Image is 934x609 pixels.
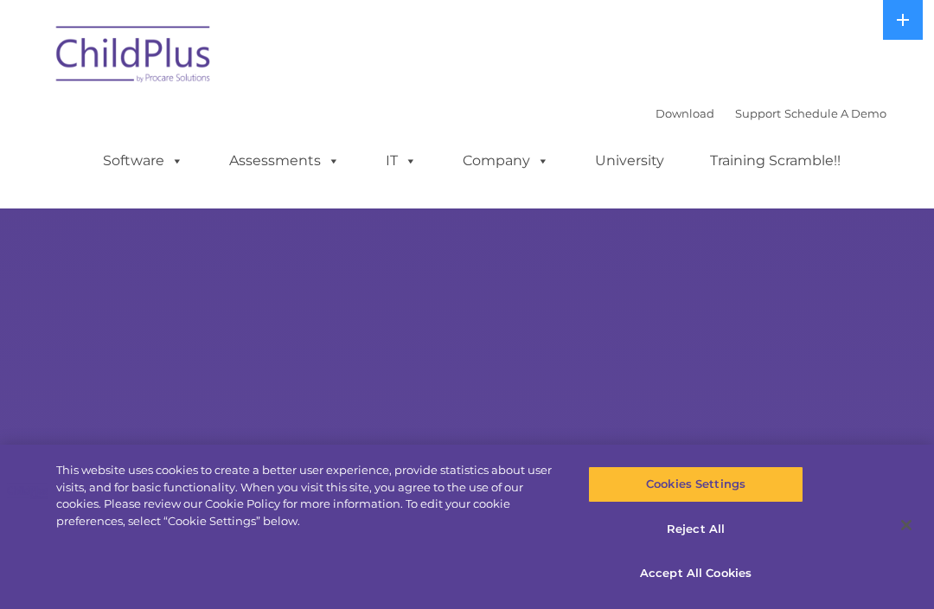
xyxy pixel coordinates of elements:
button: Close [887,506,925,544]
button: Reject All [588,511,803,548]
a: University [578,144,681,178]
button: Accept All Cookies [588,555,803,592]
a: Training Scramble!! [693,144,858,178]
img: ChildPlus by Procare Solutions [48,14,221,100]
div: This website uses cookies to create a better user experience, provide statistics about user visit... [56,462,560,529]
a: Software [86,144,201,178]
font: | [656,106,886,120]
a: Company [445,144,566,178]
a: IT [368,144,434,178]
a: Download [656,106,714,120]
a: Assessments [212,144,357,178]
button: Cookies Settings [588,466,803,503]
a: Schedule A Demo [784,106,886,120]
a: Support [735,106,781,120]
